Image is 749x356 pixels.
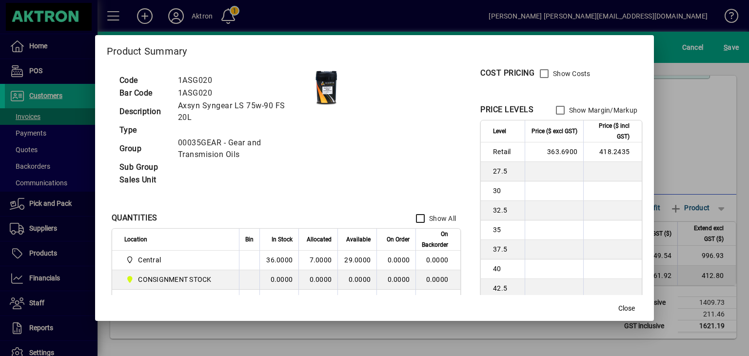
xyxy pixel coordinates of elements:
span: On Order [387,234,410,245]
td: 0.0000 [337,270,376,290]
span: Level [493,126,506,137]
span: Retail [493,147,519,157]
label: Show Margin/Markup [567,105,638,115]
span: 27.5 [493,166,519,176]
td: 0.0000 [298,270,337,290]
td: Sales Unit [115,174,173,186]
td: Code [115,74,173,87]
h2: Product Summary [95,35,654,63]
span: Central [124,254,228,266]
span: Fluid Power Dargaville [138,294,208,304]
td: 36.0000 [259,251,298,270]
td: 0.0000 [415,270,460,290]
td: 0.0000 [415,290,460,309]
span: Close [618,303,635,314]
span: 30 [493,186,519,196]
span: Central [138,255,161,265]
span: 0.0000 [388,256,410,264]
td: 1ASG020 [173,87,302,99]
td: 363.6900 [525,142,583,162]
td: 7.0000 [298,251,337,270]
label: Show All [427,214,456,223]
span: Price ($ excl GST) [532,126,577,137]
img: contain [302,64,351,113]
span: Bin [245,234,254,245]
td: 0.0000 [337,290,376,309]
span: CONSIGNMENT STOCK [124,274,228,285]
div: COST PRICING [480,67,534,79]
td: 0.0000 [415,251,460,270]
span: 37.5 [493,244,519,254]
span: Location [124,234,147,245]
span: Price ($ incl GST) [590,120,630,142]
td: Bar Code [115,87,173,99]
span: Fluid Power Dargaville [124,293,228,305]
label: Show Costs [551,69,591,79]
span: Available [346,234,371,245]
td: 1ASG020 [173,74,302,87]
td: Type [115,124,173,137]
span: 32.5 [493,205,519,215]
td: 00035GEAR - Gear and Transmision Oils [173,137,302,161]
td: Sub Group [115,161,173,174]
td: 418.2435 [583,142,642,162]
td: Axsyn Syngear LS 75w-90 FS 20L [173,99,302,124]
button: Close [611,299,642,317]
td: 0.0000 [259,290,298,309]
span: 0.0000 [388,276,410,283]
td: 29.0000 [337,251,376,270]
span: 40 [493,264,519,274]
span: CONSIGNMENT STOCK [138,275,211,284]
span: 35 [493,225,519,235]
div: QUANTITIES [112,212,158,224]
td: Group [115,137,173,161]
td: 0.0000 [259,270,298,290]
td: Description [115,99,173,124]
span: In Stock [272,234,293,245]
span: 42.5 [493,283,519,293]
span: On Backorder [422,229,448,250]
td: 0.0000 [298,290,337,309]
div: PRICE LEVELS [480,104,533,116]
span: Allocated [307,234,332,245]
